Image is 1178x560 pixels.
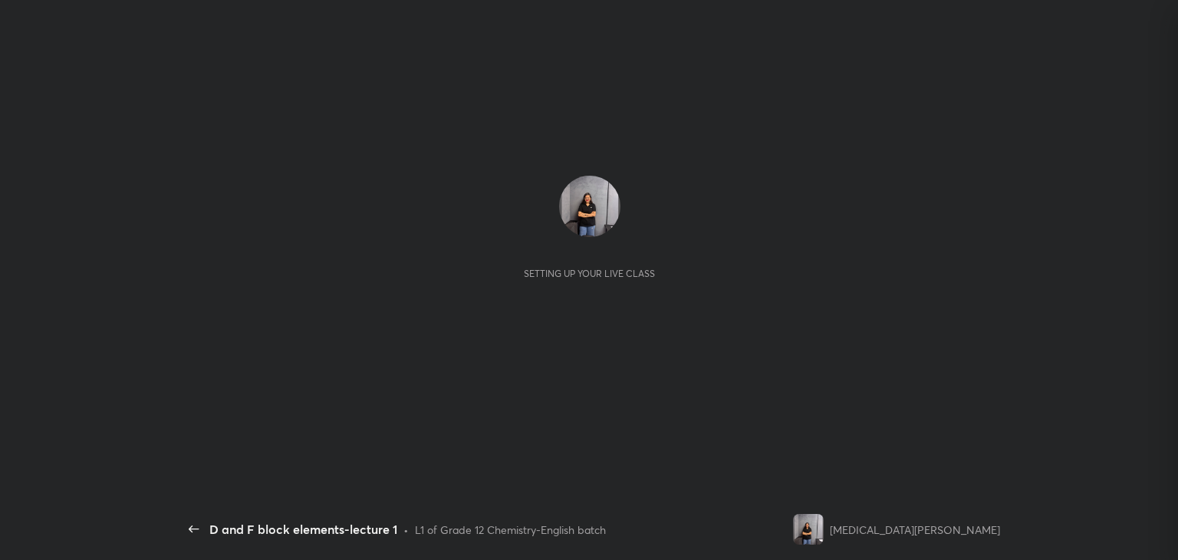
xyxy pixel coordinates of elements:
[524,268,655,279] div: Setting up your live class
[559,176,620,237] img: 4300e8ae01c945108a696365f27dbbe2.jpg
[209,520,397,539] div: D and F block elements-lecture 1
[415,522,606,538] div: L1 of Grade 12 Chemistry-English batch
[793,514,824,545] img: 4300e8ae01c945108a696365f27dbbe2.jpg
[830,522,1000,538] div: [MEDICAL_DATA][PERSON_NAME]
[403,522,409,538] div: •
